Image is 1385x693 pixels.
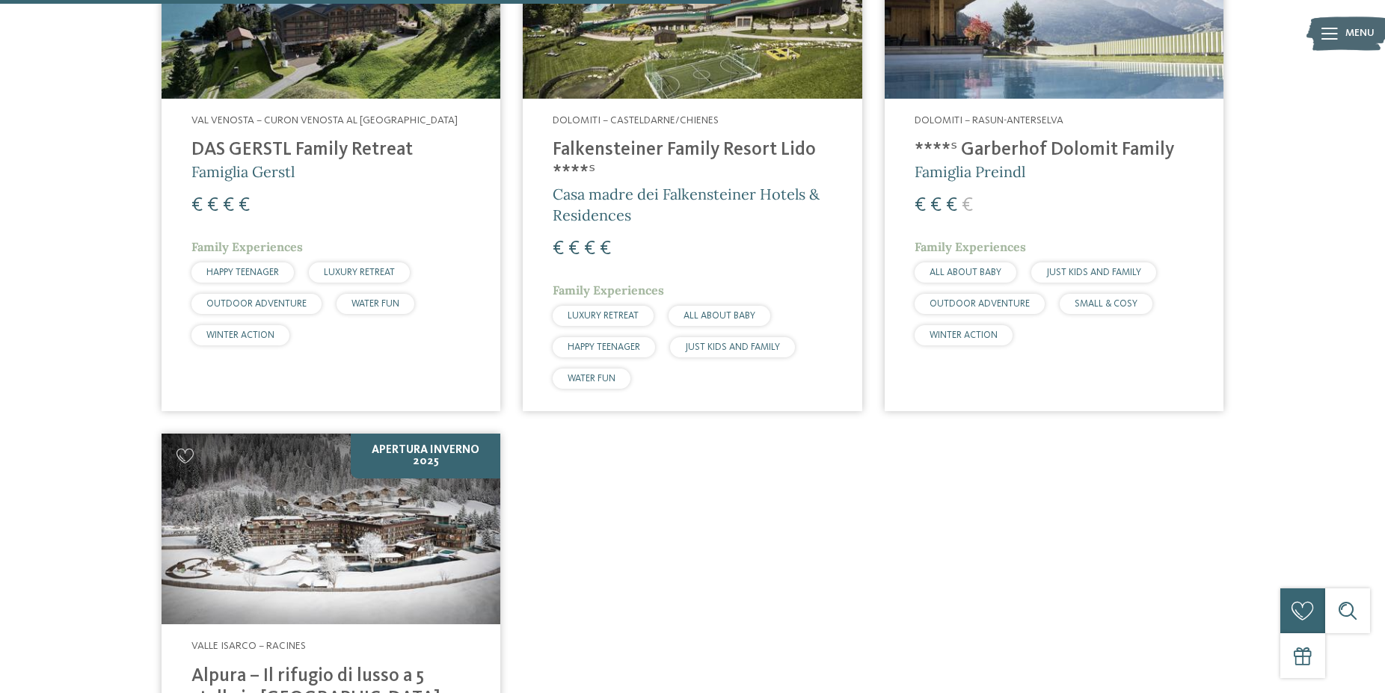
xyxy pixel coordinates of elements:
span: JUST KIDS AND FAMILY [1046,268,1141,277]
span: Casa madre dei Falkensteiner Hotels & Residences [553,185,820,224]
span: Famiglia Preindl [915,162,1025,181]
span: WINTER ACTION [930,330,998,340]
span: LUXURY RETREAT [324,268,395,277]
span: € [207,196,218,215]
span: Famiglia Gerstl [191,162,295,181]
span: € [568,239,580,259]
span: € [191,196,203,215]
span: SMALL & COSY [1075,299,1137,309]
span: JUST KIDS AND FAMILY [685,342,780,352]
span: HAPPY TEENAGER [206,268,279,277]
span: Dolomiti – Rasun-Anterselva [915,115,1063,126]
span: € [584,239,595,259]
span: € [223,196,234,215]
span: WATER FUN [568,374,615,384]
span: € [962,196,973,215]
h4: DAS GERSTL Family Retreat [191,139,470,161]
img: Cercate un hotel per famiglie? Qui troverete solo i migliori! [162,434,500,624]
span: € [600,239,611,259]
span: € [553,239,564,259]
span: LUXURY RETREAT [568,311,639,321]
span: WATER FUN [351,299,399,309]
span: ALL ABOUT BABY [684,311,755,321]
span: WINTER ACTION [206,330,274,340]
span: OUTDOOR ADVENTURE [206,299,307,309]
span: € [239,196,250,215]
span: Family Experiences [915,239,1026,254]
span: € [930,196,942,215]
span: Val Venosta – Curon Venosta al [GEOGRAPHIC_DATA] [191,115,458,126]
span: Family Experiences [553,283,664,298]
h4: ****ˢ Garberhof Dolomit Family [915,139,1194,161]
span: OUTDOOR ADVENTURE [930,299,1030,309]
span: € [946,196,957,215]
span: Valle Isarco – Racines [191,641,306,651]
span: HAPPY TEENAGER [568,342,640,352]
span: ALL ABOUT BABY [930,268,1001,277]
span: € [915,196,926,215]
span: Dolomiti – Casteldarne/Chienes [553,115,719,126]
h4: Falkensteiner Family Resort Lido ****ˢ [553,139,832,184]
span: Family Experiences [191,239,303,254]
